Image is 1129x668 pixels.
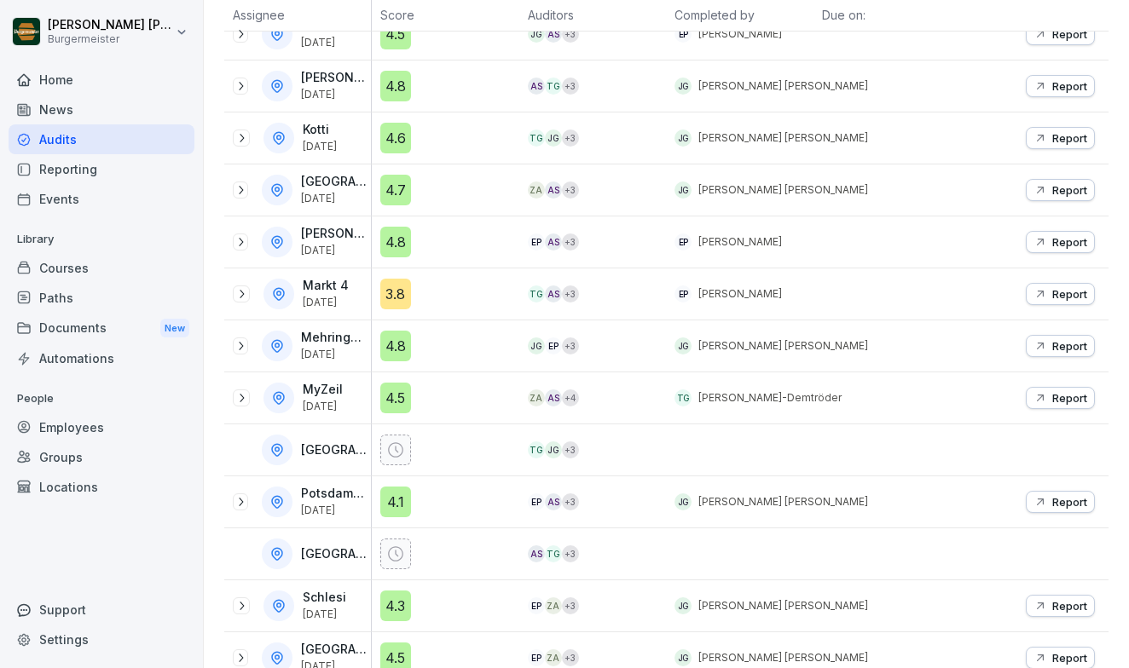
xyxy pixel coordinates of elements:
button: Report [1026,75,1095,97]
div: JG [675,181,692,199]
p: Report [1052,27,1087,41]
p: Schlesi [303,590,346,605]
div: JG [545,130,562,147]
button: Report [1026,23,1095,45]
button: Report [1026,179,1095,201]
div: + 3 [562,441,579,458]
div: EP [528,649,545,666]
p: Markt 4 [303,279,349,293]
div: JG [675,649,692,666]
div: ZA [545,649,562,666]
div: + 3 [562,285,579,302]
div: TG [545,545,562,562]
button: Report [1026,491,1095,513]
div: + 3 [562,181,579,199]
p: Kotti [303,123,337,137]
button: Report [1026,335,1095,357]
p: Report [1052,183,1087,197]
div: EP [528,493,545,510]
div: 4.1 [380,487,411,517]
div: 4.7 [380,175,411,205]
p: Completed by [675,6,805,24]
p: MyZeil [303,383,343,397]
div: ZA [528,389,545,406]
div: JG [528,26,545,43]
p: [DATE] [303,400,343,412]
div: 4.3 [380,590,411,621]
p: [DATE] [301,193,368,204]
div: + 4 [562,389,579,406]
div: New [160,319,189,338]
div: + 3 [562,78,579,95]
a: Events [9,184,194,214]
div: EP [528,597,545,614]
div: Locations [9,472,194,502]
p: [DATE] [303,141,337,153]
p: [DATE] [303,608,346,620]
div: 4.5 [380,383,411,413]
a: DocumentsNew [9,313,194,344]
a: Settings [9,625,194,654]
a: Automations [9,343,194,373]
div: AS [545,493,562,510]
div: JG [675,130,692,147]
p: Report [1052,495,1087,509]
p: [PERSON_NAME] [PERSON_NAME] [698,598,868,613]
div: + 3 [562,545,579,562]
div: AS [545,233,562,250]
p: [DATE] [301,245,368,256]
div: + 3 [562,597,579,614]
div: 4.5 [380,19,411,49]
div: TG [528,441,545,458]
p: [DATE] [301,504,368,516]
div: + 3 [562,649,579,666]
p: Report [1052,599,1087,613]
div: 4.8 [380,227,411,257]
p: [PERSON_NAME] [PERSON_NAME] [698,78,868,94]
a: News [9,95,194,124]
div: Documents [9,313,194,344]
p: Report [1052,391,1087,405]
p: [PERSON_NAME] [PERSON_NAME] [48,18,172,32]
button: Report [1026,595,1095,617]
p: [DATE] [301,37,368,49]
p: [GEOGRAPHIC_DATA] [301,175,368,189]
div: JG [675,493,692,510]
div: TG [528,285,545,302]
p: [PERSON_NAME]-Demtröder [698,390,842,406]
div: TG [675,389,692,406]
p: [DATE] [301,348,368,360]
a: Audits [9,124,194,154]
p: Mehringdamm [301,331,368,345]
div: + 3 [562,337,579,354]
div: AS [545,389,562,406]
a: Reporting [9,154,194,184]
a: Employees [9,412,194,442]
a: Home [9,65,194,95]
div: AS [545,285,562,302]
div: AS [545,26,562,43]
div: 4.6 [380,123,411,153]
div: AS [545,181,562,199]
div: AS [528,78,545,95]
p: Potsdam HBF [301,487,368,501]
div: TG [528,130,545,147]
p: Score [380,6,511,24]
div: JG [545,441,562,458]
p: Report [1052,339,1087,353]
div: Support [9,595,194,625]
div: + 3 [562,26,579,43]
p: Report [1052,287,1087,301]
p: [PERSON_NAME] Str. [301,227,368,241]
button: Report [1026,283,1095,305]
div: + 3 [562,233,579,250]
div: TG [545,78,562,95]
div: ZA [528,181,545,199]
p: Burgermeister [48,33,172,45]
p: [PERSON_NAME] [698,26,782,42]
button: Report [1026,127,1095,149]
